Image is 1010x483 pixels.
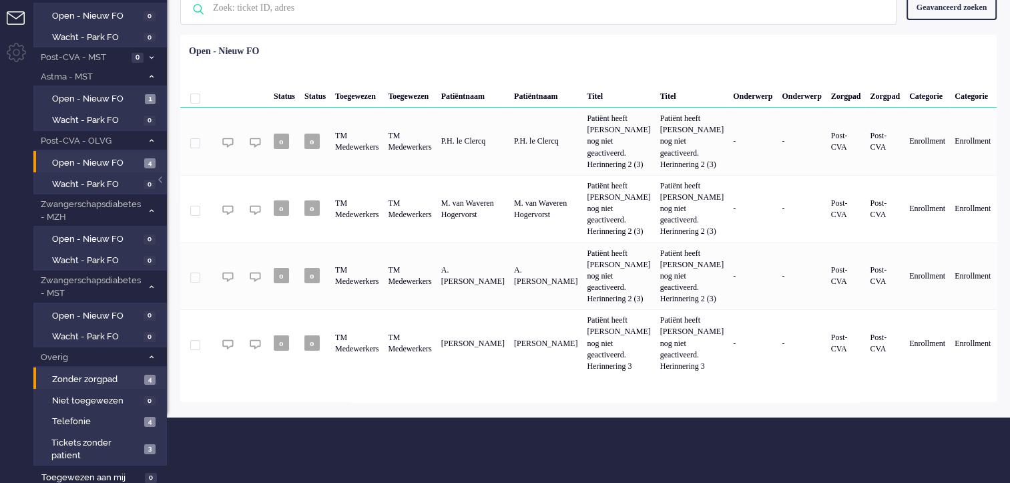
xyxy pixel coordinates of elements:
span: 4 [144,375,156,385]
div: A. [PERSON_NAME] [437,243,509,310]
a: Telefonie 4 [39,414,166,428]
span: 0 [144,116,156,126]
a: Wacht - Park FO 0 [39,176,166,191]
div: Post-CVA [826,309,866,377]
div: Enrollment [905,175,950,243]
div: Enrollment [905,309,950,377]
span: 0 [144,234,156,245]
div: Post-CVA [865,175,905,243]
span: Wacht - Park FO [52,255,140,267]
div: Titel [582,81,655,108]
span: Zwangerschapsdiabetes - MST [39,275,142,299]
div: Patiënt heeft [PERSON_NAME] nog niet geactiveerd. Herinnering 2 (3) [656,108,728,175]
div: Enrollment [950,243,995,310]
div: - [728,309,777,377]
div: Enrollment [950,175,995,243]
span: Wacht - Park FO [52,331,140,343]
div: TM Medewerkers [330,309,383,377]
div: Enrollment [905,108,950,175]
div: Patiëntnaam [437,81,509,108]
div: Patiënt heeft [PERSON_NAME] nog niet geactiveerd. Herinnering 2 (3) [582,243,655,310]
span: 0 [144,33,156,43]
img: ic_chat_grey.svg [222,339,234,350]
div: Toegewezen [383,81,436,108]
span: 4 [144,158,156,168]
img: ic_chat_grey.svg [250,271,261,283]
span: Niet toegewezen [52,395,140,408]
span: 3 [144,444,156,454]
div: Patiënt heeft [PERSON_NAME] nog niet geactiveerd. Herinnering 3 [656,309,728,377]
a: Niet toegewezen 0 [39,393,166,408]
div: TM Medewerkers [383,243,436,310]
span: Wacht - Park FO [52,114,140,127]
div: Patiënt heeft [PERSON_NAME] nog niet geactiveerd. Herinnering 2 (3) [656,243,728,310]
div: TM Medewerkers [383,175,436,243]
span: Wacht - Park FO [52,31,140,44]
div: Patiënt heeft [PERSON_NAME] nog niet geactiveerd. Herinnering 2 (3) [582,175,655,243]
div: Onderwerp [777,81,826,108]
span: Overig [39,351,142,364]
div: Toegewezen [330,81,383,108]
div: - [728,175,777,243]
div: Categorie [950,81,995,108]
span: o [304,134,320,149]
span: 0 [145,473,157,483]
div: - [777,108,826,175]
a: Wacht - Park FO 0 [39,29,166,44]
div: Titel [656,81,728,108]
div: M. van Waveren Hogervorst [437,175,509,243]
a: Wacht - Park FO 0 [39,253,166,267]
div: Open - Nieuw FO [189,45,259,58]
img: ic_chat_grey.svg [222,204,234,216]
div: TM Medewerkers [383,108,436,175]
a: Tickets zonder patient 3 [39,435,166,462]
div: M. van Waveren Hogervorst [509,175,582,243]
div: Status [300,81,330,108]
div: Patiënt heeft [PERSON_NAME] nog niet geactiveerd. Herinnering 2 (3) [656,175,728,243]
span: Open - Nieuw FO [52,233,140,246]
a: Zonder zorgpad 4 [39,371,166,386]
div: - [777,175,826,243]
div: Post-CVA [826,175,866,243]
div: - [728,108,777,175]
span: o [304,200,320,216]
a: Open - Nieuw FO 0 [39,8,166,23]
div: P.H. le Clercq [509,108,582,175]
div: Zorgpad [826,81,866,108]
div: [PERSON_NAME] [437,309,509,377]
a: Wacht - Park FO 0 [39,329,166,343]
img: ic_chat_grey.svg [222,137,234,148]
span: Zonder zorgpad [52,373,141,386]
span: o [274,200,289,216]
div: Post-CVA [826,243,866,310]
div: Post-CVA [865,309,905,377]
span: Open - Nieuw FO [52,310,140,323]
span: Tickets zonder patient [51,437,140,462]
span: Post-CVA - OLVG [39,135,142,148]
div: Post-CVA [865,243,905,310]
div: TM Medewerkers [383,309,436,377]
span: Open - Nieuw FO [52,93,142,106]
div: A. [PERSON_NAME] [509,243,582,310]
li: Admin menu [7,43,37,73]
div: Post-CVA [865,108,905,175]
div: Enrollment [905,243,950,310]
span: 0 [144,396,156,406]
div: Zorgpad [865,81,905,108]
span: 4 [144,417,156,427]
div: Patiënt heeft [PERSON_NAME] nog niet geactiveerd. Herinnering 3 [582,309,655,377]
a: Open - Nieuw FO 4 [39,155,166,170]
span: Astma - MST [39,71,142,84]
div: Status [269,81,300,108]
a: Open - Nieuw FO 0 [39,308,166,323]
div: Categorie [905,81,950,108]
span: 0 [144,311,156,321]
img: ic_chat_grey.svg [250,339,261,350]
span: Open - Nieuw FO [52,10,140,23]
div: TM Medewerkers [330,175,383,243]
div: - [777,243,826,310]
div: Enrollment [950,108,995,175]
div: TM Medewerkers [330,108,383,175]
span: 0 [132,53,144,63]
span: o [274,134,289,149]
